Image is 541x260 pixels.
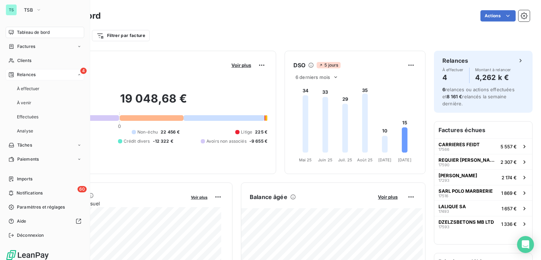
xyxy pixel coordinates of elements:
[118,123,121,129] span: 0
[229,62,253,68] button: Voir plus
[17,218,26,224] span: Aide
[17,232,44,239] span: Déconnexion
[17,156,39,162] span: Paiements
[189,194,210,200] button: Voir plus
[17,29,50,36] span: Tableau de bord
[442,68,464,72] span: À effectuer
[249,138,267,144] span: -9 655 €
[6,4,17,16] div: TS
[17,86,40,92] span: À effectuer
[442,72,464,83] h4: 4
[293,61,305,69] h6: DSO
[434,138,532,154] button: CARRIERES FEIDT175665 557 €
[317,62,340,68] span: 5 jours
[439,188,493,194] span: SARL POLO MARBRERIE
[439,142,480,147] span: CARRIERES FEIDT
[17,43,35,50] span: Factures
[500,144,517,149] span: 5 557 €
[439,178,449,182] span: 17293
[480,10,516,21] button: Actions
[447,94,462,99] span: 8 161 €
[434,216,532,231] button: DZELZSBETONS MB LTD175931 336 €
[376,194,400,200] button: Voir plus
[439,219,494,225] span: DZELZSBETONS MB LTD
[434,154,532,169] button: REQUIER [PERSON_NAME]175902 307 €
[357,157,373,162] tspan: Août 25
[434,200,532,216] button: LALIQUE SA174931 657 €
[17,57,31,64] span: Clients
[161,129,180,135] span: 22 456 €
[439,204,466,209] span: LALIQUE SA
[153,138,173,144] span: -12 322 €
[231,62,251,68] span: Voir plus
[296,74,330,80] span: 6 derniers mois
[6,216,84,227] a: Aide
[442,87,515,106] span: relances ou actions effectuées et relancés la semaine dernière.
[434,185,532,200] button: SARL POLO MARBRERIE175161 869 €
[439,209,449,213] span: 17493
[500,159,517,165] span: 2 307 €
[501,190,517,196] span: 1 869 €
[442,56,468,65] h6: Relances
[17,128,33,134] span: Analyse
[338,157,352,162] tspan: Juil. 25
[17,114,39,120] span: Effectuées
[434,122,532,138] h6: Factures échues
[17,204,65,210] span: Paramètres et réglages
[502,175,517,180] span: 2 174 €
[398,157,411,162] tspan: [DATE]
[439,157,498,163] span: REQUIER [PERSON_NAME]
[206,138,247,144] span: Avoirs non associés
[299,157,312,162] tspan: Mai 25
[40,92,267,113] h2: 19 048,68 €
[191,195,207,200] span: Voir plus
[439,147,449,151] span: 17566
[378,157,392,162] tspan: [DATE]
[17,176,32,182] span: Imports
[17,142,32,148] span: Tâches
[77,186,87,192] span: 60
[40,200,186,207] span: Chiffre d'affaires mensuel
[439,194,448,198] span: 17516
[475,72,511,83] h4: 4,262 k €
[442,87,445,92] span: 6
[502,206,517,211] span: 1 657 €
[124,138,150,144] span: Crédit divers
[378,194,398,200] span: Voir plus
[17,190,43,196] span: Notifications
[24,7,33,13] span: TSB
[17,100,31,106] span: À venir
[137,129,158,135] span: Non-échu
[517,236,534,253] div: Open Intercom Messenger
[241,129,252,135] span: Litige
[17,72,36,78] span: Relances
[439,163,449,167] span: 17590
[439,225,449,229] span: 17593
[475,68,511,72] span: Montant à relancer
[250,193,287,201] h6: Balance âgée
[318,157,332,162] tspan: Juin 25
[434,169,532,185] button: [PERSON_NAME]172932 174 €
[439,173,477,178] span: [PERSON_NAME]
[92,30,150,41] button: Filtrer par facture
[255,129,267,135] span: 225 €
[501,221,517,227] span: 1 336 €
[80,68,87,74] span: 4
